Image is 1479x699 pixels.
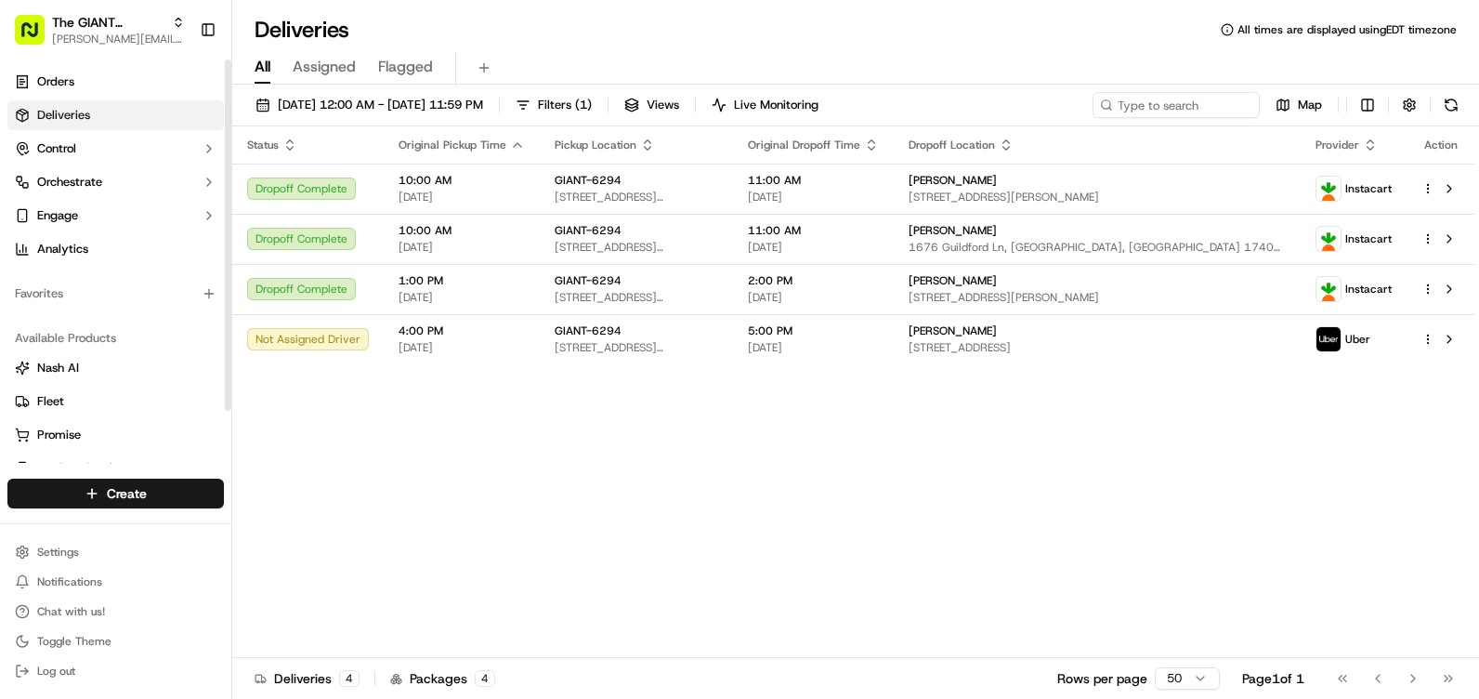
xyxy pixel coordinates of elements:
span: All [255,56,270,78]
div: Deliveries [255,669,360,688]
img: profile_instacart_ahold_partner.png [1316,227,1341,251]
p: Rows per page [1057,669,1147,688]
button: The GIANT Company[PERSON_NAME][EMAIL_ADDRESS][PERSON_NAME][DOMAIN_NAME] [7,7,192,52]
a: Deliveries [7,100,224,130]
span: Fleet [37,393,64,410]
div: Packages [390,669,495,688]
button: Settings [7,539,224,565]
span: Create [107,484,147,503]
span: Settings [37,545,79,560]
h1: Deliveries [255,15,349,45]
a: Product Catalog [15,460,216,477]
span: Live Monitoring [734,97,818,113]
span: 10:00 AM [399,173,525,188]
button: Engage [7,201,224,231]
button: Toggle Theme [7,628,224,654]
span: Dropoff Location [909,138,995,152]
span: Status [247,138,279,152]
span: 11:00 AM [748,223,879,238]
span: Orchestrate [37,174,102,191]
div: Available Products [7,323,224,353]
span: [STREET_ADDRESS] [909,340,1286,355]
button: Map [1267,92,1330,118]
span: Assigned [293,56,356,78]
span: Original Pickup Time [399,138,506,152]
span: 10:00 AM [399,223,525,238]
button: Create [7,479,224,508]
span: Instacart [1345,231,1392,246]
button: Product Catalog [7,454,224,483]
button: Orchestrate [7,167,224,197]
span: Nash AI [37,360,79,376]
a: Fleet [15,393,216,410]
span: All times are displayed using EDT timezone [1237,22,1457,37]
span: [DATE] [399,290,525,305]
span: Toggle Theme [37,634,111,649]
span: Analytics [37,241,88,257]
span: 4:00 PM [399,323,525,338]
span: [PERSON_NAME] [909,223,997,238]
span: Pickup Location [555,138,636,152]
span: [PERSON_NAME] [909,273,997,288]
span: 1676 Guildford Ln, [GEOGRAPHIC_DATA], [GEOGRAPHIC_DATA] 17404, [GEOGRAPHIC_DATA] [909,240,1286,255]
span: GIANT-6294 [555,323,622,338]
span: GIANT-6294 [555,173,622,188]
span: Chat with us! [37,604,105,619]
span: [DATE] 12:00 AM - [DATE] 11:59 PM [278,97,483,113]
span: [DATE] [748,340,879,355]
span: Product Catalog [37,460,126,477]
span: Views [647,97,679,113]
div: Favorites [7,279,224,309]
button: Log out [7,658,224,684]
span: Instacart [1345,181,1392,196]
span: [STREET_ADDRESS][PERSON_NAME] [555,240,718,255]
span: [DATE] [399,240,525,255]
span: ( 1 ) [575,97,592,113]
span: 2:00 PM [748,273,879,288]
span: [STREET_ADDRESS][PERSON_NAME] [555,340,718,355]
input: Type to search [1093,92,1260,118]
img: profile_instacart_ahold_partner.png [1316,277,1341,301]
button: Control [7,134,224,164]
span: [DATE] [399,340,525,355]
span: [STREET_ADDRESS][PERSON_NAME] [909,290,1286,305]
span: [STREET_ADDRESS][PERSON_NAME] [555,290,718,305]
span: Control [37,140,76,157]
span: Provider [1315,138,1359,152]
span: [DATE] [748,190,879,204]
span: [PERSON_NAME][EMAIL_ADDRESS][PERSON_NAME][DOMAIN_NAME] [52,32,185,46]
span: Orders [37,73,74,90]
a: Analytics [7,234,224,264]
span: 1:00 PM [399,273,525,288]
div: Page 1 of 1 [1242,669,1304,688]
img: profile_instacart_ahold_partner.png [1316,177,1341,201]
span: Promise [37,427,81,443]
button: Filters(1) [507,92,600,118]
span: Notifications [37,574,102,589]
span: [PERSON_NAME] [909,323,997,338]
div: 4 [339,670,360,687]
span: Original Dropoff Time [748,138,860,152]
span: [PERSON_NAME] [909,173,997,188]
span: [DATE] [748,240,879,255]
a: Promise [15,427,216,443]
span: 5:00 PM [748,323,879,338]
a: Orders [7,67,224,97]
div: Action [1421,138,1460,152]
span: GIANT-6294 [555,223,622,238]
button: Notifications [7,569,224,595]
span: [DATE] [748,290,879,305]
a: Nash AI [15,360,216,376]
span: Uber [1345,332,1370,347]
span: [DATE] [399,190,525,204]
span: GIANT-6294 [555,273,622,288]
span: 11:00 AM [748,173,879,188]
span: Map [1298,97,1322,113]
span: Deliveries [37,107,90,124]
button: Refresh [1438,92,1464,118]
span: Filters [538,97,592,113]
button: Live Monitoring [703,92,827,118]
span: Engage [37,207,78,224]
button: Fleet [7,387,224,416]
div: 4 [475,670,495,687]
